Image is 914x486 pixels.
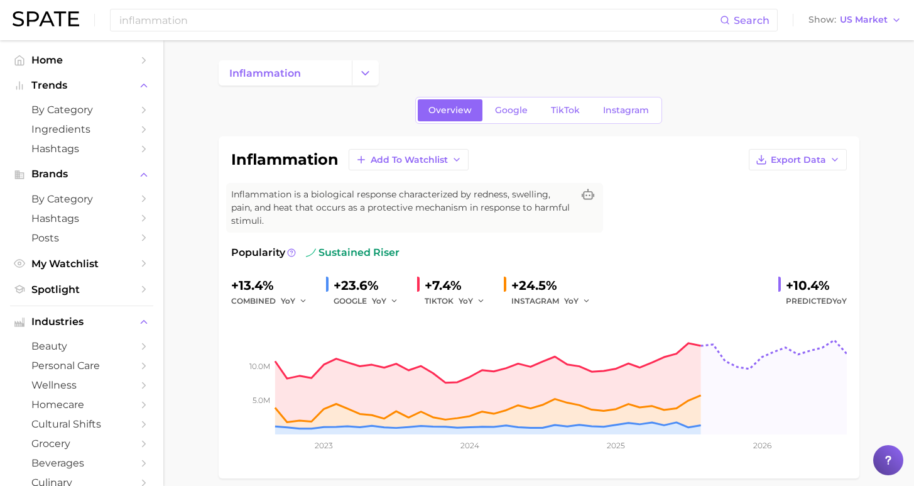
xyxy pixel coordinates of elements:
[31,399,132,411] span: homecare
[808,16,836,23] span: Show
[372,295,386,306] span: YoY
[31,193,132,205] span: by Category
[734,14,770,26] span: Search
[805,12,905,28] button: ShowUS Market
[10,375,153,395] a: wellness
[306,245,400,260] span: sustained riser
[832,296,847,306] span: YoY
[31,123,132,135] span: Ingredients
[564,295,579,306] span: YoY
[231,245,285,260] span: Popularity
[10,165,153,184] button: Brands
[31,104,132,116] span: by Category
[771,155,826,165] span: Export Data
[495,105,528,116] span: Google
[786,294,847,309] span: Predicted
[10,119,153,139] a: Ingredients
[31,457,132,469] span: beverages
[459,295,473,306] span: YoY
[31,54,132,66] span: Home
[10,100,153,119] a: by Category
[231,294,316,309] div: combined
[31,340,132,352] span: beauty
[31,379,132,391] span: wellness
[749,149,847,170] button: Export Data
[564,294,591,309] button: YoY
[10,395,153,414] a: homecare
[551,105,580,116] span: TikTok
[459,294,486,309] button: YoY
[10,76,153,95] button: Trends
[425,294,494,309] div: TIKTOK
[592,99,660,121] a: Instagram
[10,336,153,356] a: beauty
[371,155,448,165] span: Add to Watchlist
[349,149,469,170] button: Add to Watchlist
[10,453,153,473] a: beverages
[428,105,472,116] span: Overview
[10,209,153,228] a: Hashtags
[31,438,132,450] span: grocery
[10,280,153,299] a: Spotlight
[10,139,153,158] a: Hashtags
[10,254,153,273] a: My Watchlist
[219,60,352,86] a: inflammation
[231,188,573,228] span: Inflammation is a biological response characterized by redness, swelling, pain, and heat that occ...
[306,248,316,258] img: sustained riser
[231,275,316,295] div: +13.4%
[31,418,132,430] span: cultural shifts
[10,228,153,248] a: Posts
[31,360,132,372] span: personal care
[31,316,132,328] span: Industries
[753,441,771,450] tspan: 2026
[511,275,599,295] div: +24.5%
[484,99,538,121] a: Google
[31,232,132,244] span: Posts
[31,168,132,180] span: Brands
[10,312,153,331] button: Industries
[10,414,153,434] a: cultural shifts
[607,441,625,450] tspan: 2025
[540,99,590,121] a: TikTok
[281,294,308,309] button: YoY
[603,105,649,116] span: Instagram
[460,441,479,450] tspan: 2024
[334,275,407,295] div: +23.6%
[229,67,301,79] span: inflammation
[352,60,379,86] button: Change Category
[425,275,494,295] div: +7.4%
[10,189,153,209] a: by Category
[31,258,132,270] span: My Watchlist
[840,16,888,23] span: US Market
[231,152,339,167] h1: inflammation
[281,295,295,306] span: YoY
[31,143,132,155] span: Hashtags
[10,356,153,375] a: personal care
[315,441,333,450] tspan: 2023
[31,284,132,295] span: Spotlight
[13,11,79,26] img: SPATE
[418,99,482,121] a: Overview
[31,80,132,91] span: Trends
[31,213,132,224] span: Hashtags
[10,50,153,70] a: Home
[511,294,599,309] div: INSTAGRAM
[786,275,847,295] div: +10.4%
[118,9,720,31] input: Search here for a brand, industry, or ingredient
[334,294,407,309] div: GOOGLE
[10,434,153,453] a: grocery
[372,294,399,309] button: YoY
